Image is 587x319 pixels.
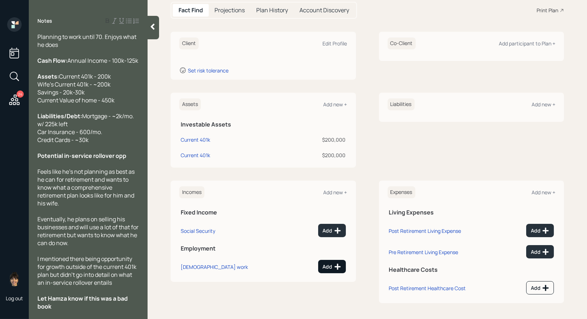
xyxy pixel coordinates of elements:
div: Pre Retirement Living Expense [389,249,459,256]
div: Add new + [532,101,555,108]
div: Edit Profile [323,40,347,47]
h6: Client [179,37,199,49]
button: Add [318,260,346,273]
h5: Projections [215,7,245,14]
div: Add [531,227,549,234]
span: Liabilities/Debt: [37,112,82,120]
span: Annual Income - 100k-125k [67,57,138,65]
h6: Incomes [179,186,204,198]
label: Notes [37,17,52,25]
h5: Fact Find [179,7,203,14]
div: $200,000 [274,151,346,159]
div: Set risk tolerance [188,67,229,74]
div: Log out [6,295,23,302]
span: Cash Flow: [37,57,67,65]
div: Add [323,263,341,270]
h6: Liabilities [388,98,415,110]
img: treva-nostdahl-headshot.png [7,272,22,286]
div: Social Security [181,227,215,234]
div: Current 401k [181,151,210,159]
h6: Co-Client [388,37,416,49]
div: [DEMOGRAPHIC_DATA] work [181,263,248,270]
span: I mentioned there being opportunity for growth outside of the current 401k plan but didn't go int... [37,255,137,287]
div: Add [531,248,549,256]
div: $200,000 [274,136,346,143]
span: Eventually, he plans on selling his businesses and will use a lot of that for retirement but want... [37,215,140,247]
h6: Assets [179,98,201,110]
div: Print Plan [537,6,558,14]
div: Add [323,227,341,234]
button: Add [526,224,554,237]
div: 24 [17,90,24,98]
button: Add [318,224,346,237]
div: Add [531,284,549,292]
span: Potential in-service rollover opp [37,152,126,160]
span: Assets: [37,72,59,80]
h5: Fixed Income [181,209,346,216]
button: Add [526,245,554,258]
h5: Employment [181,245,346,252]
div: Add new + [532,189,555,196]
div: Post Retirement Healthcare Cost [389,285,466,292]
span: Mortgage - ~2k/mo. w/ 225k left Car Insurance - 600/mo. Credit Cards - ~30k [37,112,135,144]
button: Add [526,281,554,294]
div: Add participant to Plan + [499,40,555,47]
div: Current 401k [181,136,210,143]
h5: Plan History [256,7,288,14]
h5: Healthcare Costs [389,266,554,273]
h5: Living Expenses [389,209,554,216]
span: Let Hamza know if this was a bad book [37,294,129,310]
div: Add new + [324,189,347,196]
span: Feels like he's not planning as best as he can for retirement and wants to know what a comprehens... [37,168,136,207]
h5: Account Discovery [299,7,349,14]
h5: Investable Assets [181,121,346,128]
div: Add new + [324,101,347,108]
div: Post Retirement Living Expense [389,227,461,234]
h6: Expenses [388,186,415,198]
span: Current 401k - 200k Wife's Current 401k - ~200k Savings - 20k-30k Current Value of home - 450k [37,72,114,104]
